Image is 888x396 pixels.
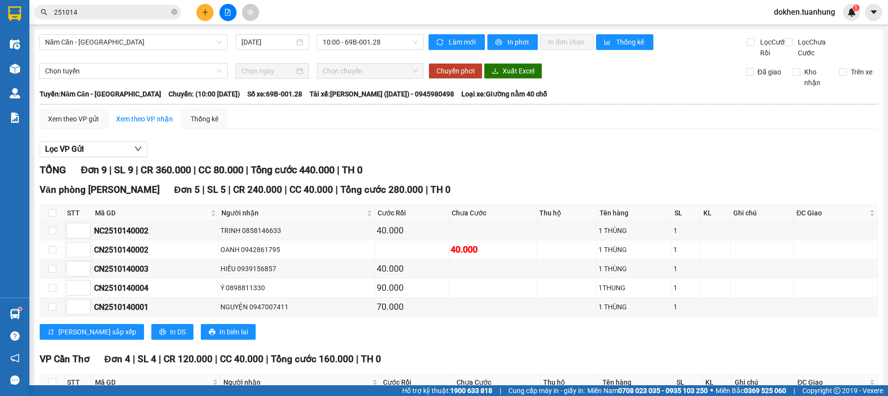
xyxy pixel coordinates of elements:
span: message [10,375,20,385]
span: Thống kê [616,37,646,47]
span: CR 120.000 [164,353,213,365]
button: bar-chartThống kê [596,34,653,50]
span: | [193,164,196,176]
div: CN2510140001 [94,301,217,313]
div: NGUYỆN 0947007411 [220,302,373,312]
div: 40.000 [377,224,447,237]
span: | [336,184,338,195]
span: Miền Nam [587,385,708,396]
div: CN2510140004 [94,282,217,294]
span: file-add [224,9,231,16]
span: | [793,385,795,396]
span: Năm Căn - Sài Gòn [45,35,222,49]
span: VP Cần Thơ [40,353,90,365]
span: | [426,184,428,195]
span: Loại xe: Giường nằm 40 chỗ [461,89,547,99]
div: NC2510140002 [94,225,217,237]
img: logo-vxr [8,6,21,21]
span: TỔNG [40,164,66,176]
div: 1 [673,244,699,255]
th: Tên hàng [597,205,672,221]
span: Chọn chuyến [323,64,418,78]
span: copyright [834,387,840,394]
b: Tuyến: Năm Căn - [GEOGRAPHIC_DATA] [40,90,161,98]
button: In đơn chọn [540,34,594,50]
span: | [337,164,339,176]
span: CC 80.000 [198,164,243,176]
span: Kho nhận [800,67,832,88]
div: Thống kê [191,114,218,124]
button: printerIn biên lai [201,324,256,340]
span: Số xe: 69B-001.28 [247,89,302,99]
span: TH 0 [342,164,362,176]
th: Chưa Cước [454,374,541,391]
img: warehouse-icon [10,88,20,98]
span: Tổng cước 160.000 [271,353,354,365]
span: Mã GD [95,208,209,218]
span: Tổng cước 280.000 [340,184,423,195]
span: Lọc VP Gửi [45,143,84,155]
button: Chuyển phơi [429,63,482,79]
sup: 1 [853,4,860,11]
span: Hỗ trợ kỹ thuật: [402,385,492,396]
div: 1 [673,282,699,293]
div: HIẾU 0939156857 [220,263,373,274]
div: 1 THÙNG [599,302,670,312]
th: Tên hàng [600,374,674,391]
span: notification [10,353,20,363]
span: caret-down [869,8,878,17]
span: | [500,385,501,396]
button: caret-down [865,4,882,21]
span: SL 5 [207,184,226,195]
div: Xem theo VP gửi [48,114,98,124]
strong: 0369 525 060 [744,387,786,395]
button: sort-ascending[PERSON_NAME] sắp xếp [40,324,144,340]
td: CN2510140003 [93,259,219,279]
span: printer [159,328,166,336]
span: Đơn 4 [104,353,130,365]
span: close-circle [171,9,177,15]
span: | [266,353,268,365]
sup: 1 [19,307,22,310]
span: Trên xe [847,67,876,77]
span: sync [436,39,445,47]
div: 70.000 [377,300,447,314]
span: TH 0 [431,184,451,195]
button: syncLàm mới [429,34,485,50]
th: Thu hộ [537,205,597,221]
th: SL [674,374,702,391]
strong: 1900 633 818 [450,387,492,395]
span: CR 240.000 [233,184,282,195]
div: 40.000 [451,243,535,256]
span: Xuất Excel [503,66,534,76]
span: Chuyến: (10:00 [DATE]) [168,89,240,99]
div: TRINH 0858146633 [220,225,373,236]
span: bar-chart [604,39,612,47]
strong: 0708 023 035 - 0935 103 250 [618,387,708,395]
span: SL 4 [138,353,156,365]
div: Xem theo VP nhận [116,114,173,124]
span: | [202,184,205,195]
div: OANH 0942861795 [220,244,373,255]
td: CN2510140002 [93,240,219,259]
div: 1 [673,225,699,236]
div: 1 [673,302,699,312]
span: Đơn 5 [174,184,200,195]
span: aim [247,9,254,16]
th: STT [65,374,93,391]
th: KL [703,374,733,391]
span: | [109,164,112,176]
span: In phơi [507,37,530,47]
span: Lọc Cước Rồi [756,37,790,58]
span: Miền Bắc [716,385,786,396]
span: Người nhận [223,377,371,388]
div: 90.000 [377,281,447,295]
img: icon-new-feature [847,8,856,17]
span: Tài xế: [PERSON_NAME] ([DATE]) - 0945980498 [310,89,454,99]
th: Ghi chú [731,205,794,221]
span: Tổng cước 440.000 [251,164,335,176]
span: Lọc Chưa Cước [794,37,841,58]
span: ĐC Giao [796,208,867,218]
span: | [246,164,248,176]
span: CC 40.000 [220,353,264,365]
